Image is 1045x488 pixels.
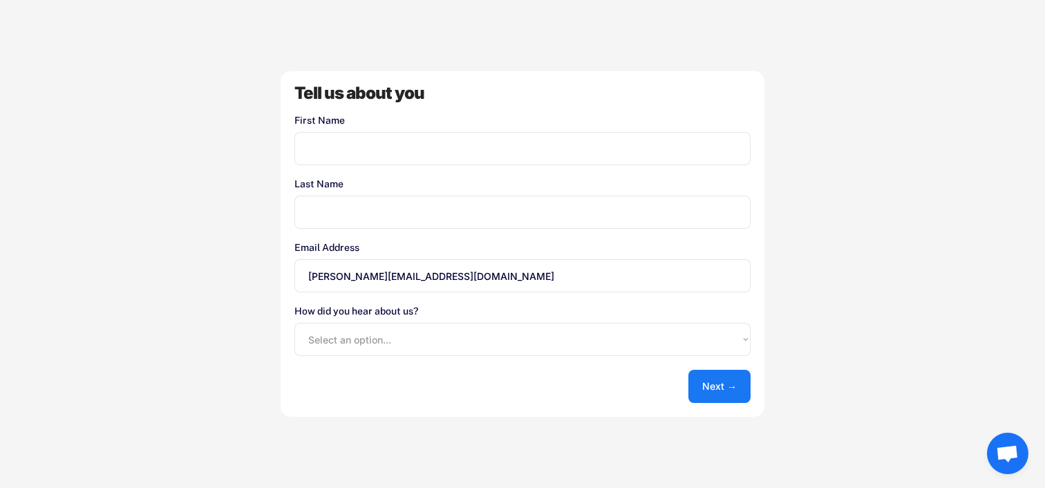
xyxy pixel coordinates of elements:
[294,243,751,252] div: Email Address
[294,306,751,316] div: How did you hear about us?
[294,115,751,125] div: First Name
[294,85,751,102] div: Tell us about you
[987,433,1028,474] div: Open chat
[688,370,751,403] button: Next →
[294,179,751,189] div: Last Name
[294,259,751,292] input: Your email address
